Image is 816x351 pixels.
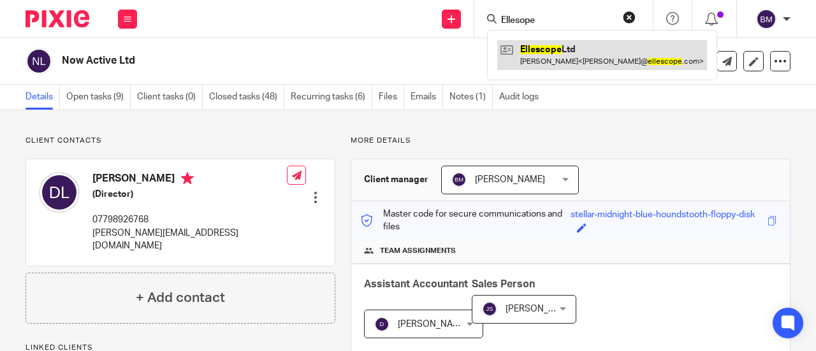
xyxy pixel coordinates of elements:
[411,85,443,110] a: Emails
[506,304,576,313] span: [PERSON_NAME]
[181,172,194,185] i: Primary
[25,48,52,75] img: svg%3E
[623,11,636,24] button: Clear
[398,320,483,329] span: [PERSON_NAME] S T
[472,279,535,289] span: Sales Person
[39,172,80,213] img: svg%3E
[136,288,225,308] h4: + Add contact
[291,85,372,110] a: Recurring tasks (6)
[475,175,545,184] span: [PERSON_NAME]
[374,317,390,332] img: svg%3E
[92,227,287,253] p: [PERSON_NAME][EMAIL_ADDRESS][DOMAIN_NAME]
[25,10,89,27] img: Pixie
[92,188,287,201] h5: (Director)
[451,172,467,187] img: svg%3E
[62,54,506,68] h2: Now Active Ltd
[756,9,776,29] img: svg%3E
[380,246,456,256] span: Team assignments
[379,85,404,110] a: Files
[92,213,287,226] p: 07798926768
[351,136,790,146] p: More details
[25,85,60,110] a: Details
[66,85,131,110] a: Open tasks (9)
[92,172,287,188] h4: [PERSON_NAME]
[500,15,615,27] input: Search
[499,85,545,110] a: Audit logs
[137,85,203,110] a: Client tasks (0)
[209,85,284,110] a: Closed tasks (48)
[482,301,497,317] img: svg%3E
[364,173,428,186] h3: Client manager
[364,279,468,289] span: Assistant Accountant
[449,85,493,110] a: Notes (1)
[361,208,571,234] p: Master code for secure communications and files
[571,208,755,223] div: stellar-midnight-blue-houndstooth-floppy-disk
[25,136,335,146] p: Client contacts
